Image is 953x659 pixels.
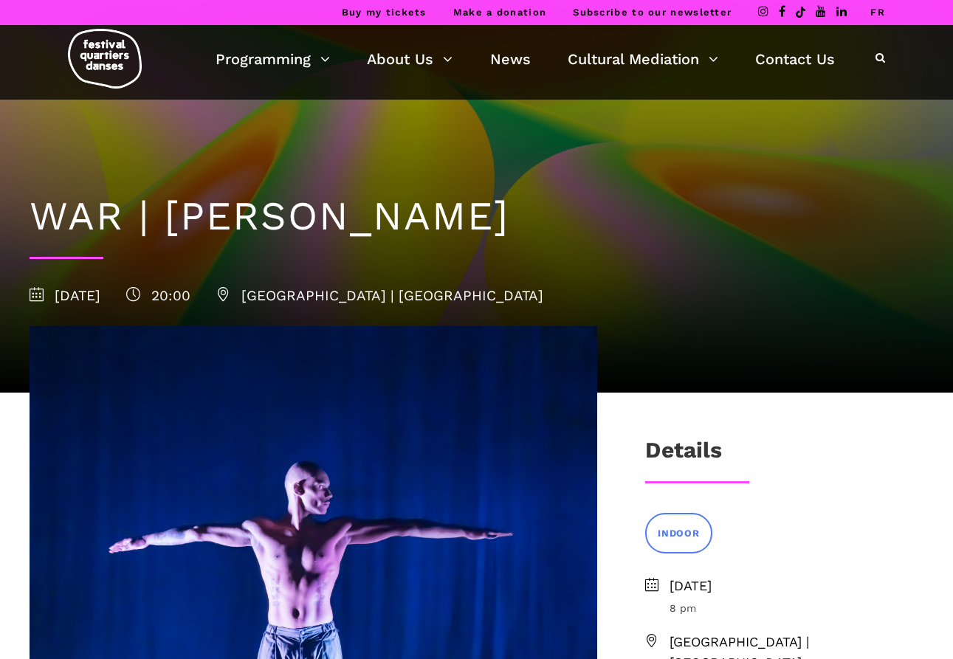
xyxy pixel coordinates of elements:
a: Programming [216,46,330,72]
span: [GEOGRAPHIC_DATA] | [GEOGRAPHIC_DATA] [216,287,543,304]
a: Buy my tickets [342,7,427,18]
span: [DATE] [30,287,100,304]
span: 20:00 [126,287,190,304]
span: [DATE] [670,576,923,597]
a: FR [870,7,885,18]
a: News [490,46,531,72]
a: Contact Us [755,46,835,72]
img: logo-fqd-med [68,29,142,89]
a: About Us [367,46,453,72]
span: 8 pm [670,600,923,616]
a: Cultural Mediation [568,46,718,72]
a: Make a donation [453,7,547,18]
h3: Details [645,437,722,474]
a: Subscribe to our newsletter [573,7,732,18]
a: Indoor [645,513,712,553]
h1: WAR | [PERSON_NAME] [30,193,923,241]
span: Indoor [658,526,700,542]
